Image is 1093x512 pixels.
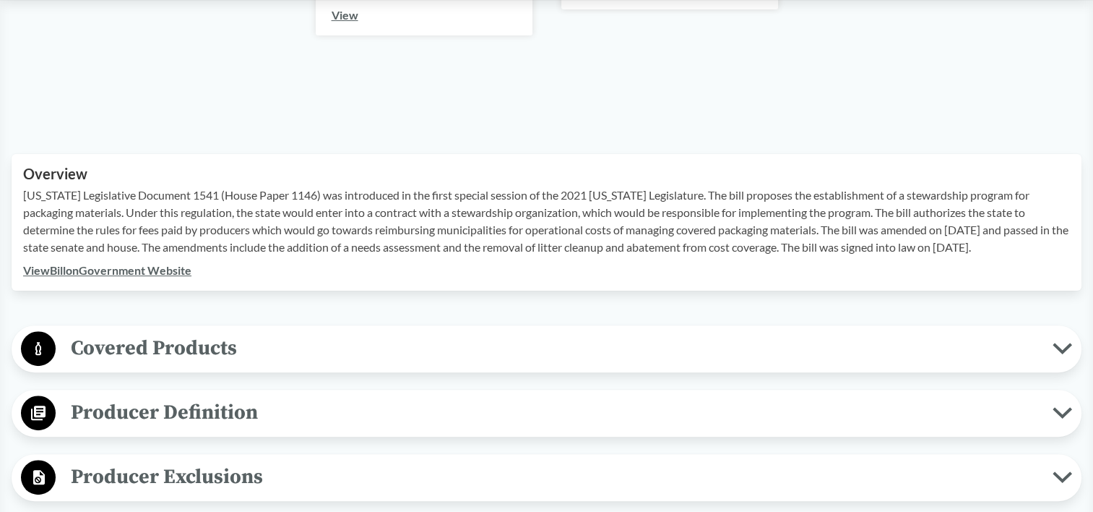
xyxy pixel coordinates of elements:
button: Covered Products [17,330,1076,367]
h2: Overview [23,166,1070,182]
span: Covered Products [56,332,1053,364]
span: Producer Definition [56,396,1053,429]
a: View [332,8,358,22]
span: Producer Exclusions [56,461,1053,493]
a: ViewBillonGovernment Website [23,263,191,277]
button: Producer Definition [17,395,1076,432]
button: Producer Exclusions [17,459,1076,496]
p: [US_STATE] Legislative Document 1541 (House Paper 1146) was introduced in the first special sessi... [23,187,1070,256]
